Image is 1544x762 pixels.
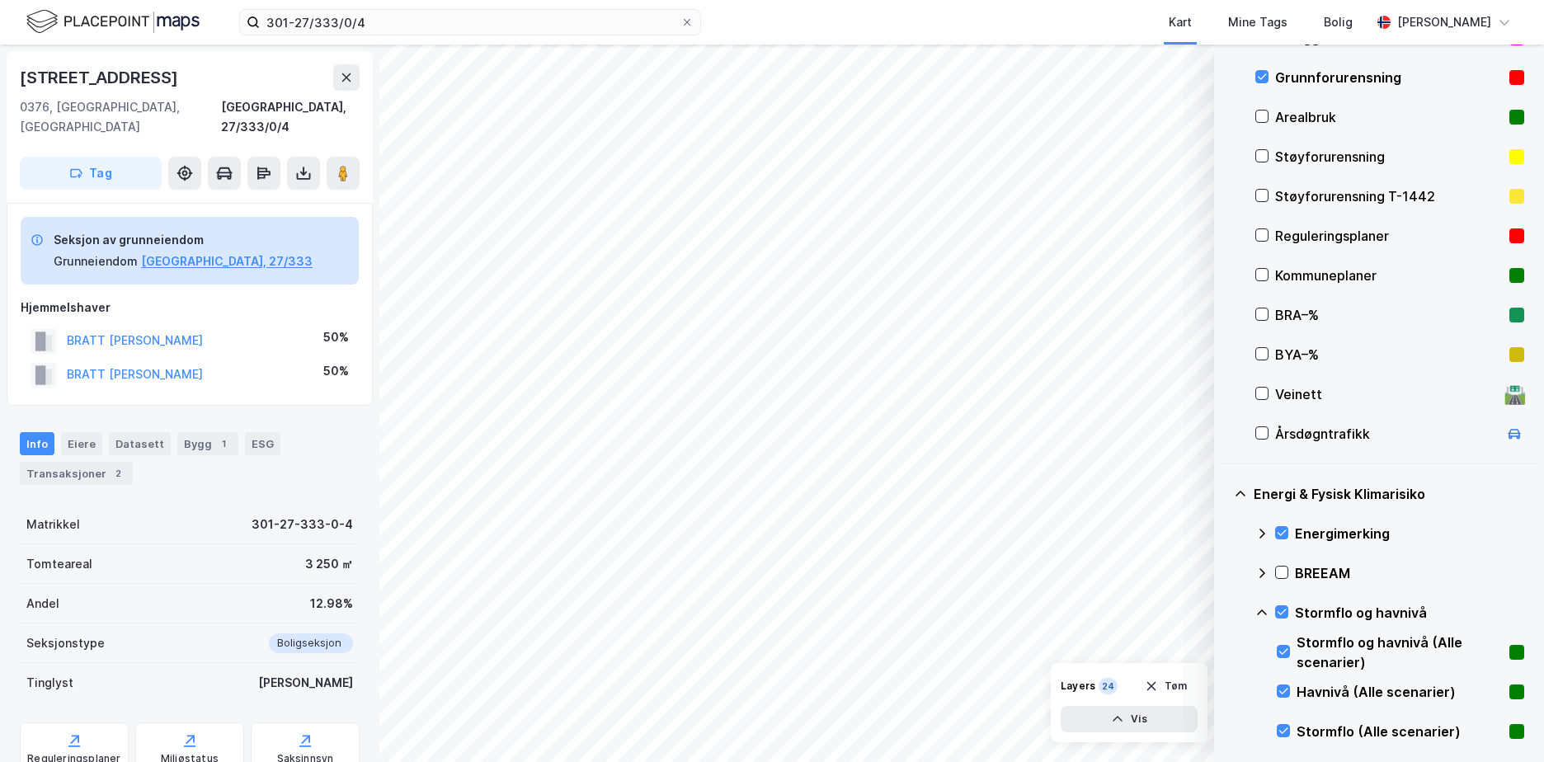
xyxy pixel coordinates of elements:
div: Bolig [1324,12,1353,32]
div: Mine Tags [1228,12,1287,32]
div: Stormflo og havnivå (Alle scenarier) [1297,633,1503,672]
div: Grunneiendom [54,252,138,271]
div: Årsdøgntrafikk [1275,424,1498,444]
div: Kommuneplaner [1275,266,1503,285]
div: Seksjon av grunneiendom [54,230,313,250]
div: Havnivå (Alle scenarier) [1297,682,1503,702]
div: [GEOGRAPHIC_DATA], 27/333/0/4 [221,97,360,137]
div: 0376, [GEOGRAPHIC_DATA], [GEOGRAPHIC_DATA] [20,97,221,137]
div: Hjemmelshaver [21,298,359,317]
div: Kart [1169,12,1192,32]
div: Arealbruk [1275,107,1503,127]
div: 3 250 ㎡ [305,554,353,574]
button: Tøm [1134,673,1198,699]
div: Seksjonstype [26,633,105,653]
div: Tomteareal [26,554,92,574]
div: ESG [245,432,280,455]
div: Andel [26,594,59,614]
div: BYA–% [1275,345,1503,365]
div: [PERSON_NAME] [258,673,353,693]
div: Bygg [177,432,238,455]
div: [STREET_ADDRESS] [20,64,181,91]
div: Støyforurensning [1275,147,1503,167]
div: Eiere [61,432,102,455]
div: Matrikkel [26,515,80,534]
button: [GEOGRAPHIC_DATA], 27/333 [141,252,313,271]
div: Transaksjoner [20,462,133,485]
div: Stormflo og havnivå [1295,603,1524,623]
div: Tinglyst [26,673,73,693]
div: BREEAM [1295,563,1524,583]
div: 12.98% [310,594,353,614]
button: Vis [1061,706,1198,732]
button: Tag [20,157,162,190]
img: logo.f888ab2527a4732fd821a326f86c7f29.svg [26,7,200,36]
div: 301-27-333-0-4 [252,515,353,534]
div: Datasett [109,432,171,455]
div: 24 [1099,678,1118,694]
div: Layers [1061,680,1095,693]
div: BRA–% [1275,305,1503,325]
div: Energimerking [1295,524,1524,543]
div: Grunnforurensning [1275,68,1503,87]
div: Energi & Fysisk Klimarisiko [1254,484,1524,504]
div: 🛣️ [1504,383,1526,405]
div: Støyforurensning T-1442 [1275,186,1503,206]
div: 50% [323,361,349,381]
div: [PERSON_NAME] [1397,12,1491,32]
iframe: Chat Widget [1462,683,1544,762]
input: Søk på adresse, matrikkel, gårdeiere, leietakere eller personer [260,10,680,35]
div: 1 [215,435,232,452]
div: Stormflo (Alle scenarier) [1297,722,1503,741]
div: Info [20,432,54,455]
div: 2 [110,465,126,482]
div: 50% [323,327,349,347]
div: Reguleringsplaner [1275,226,1503,246]
div: Veinett [1275,384,1498,404]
